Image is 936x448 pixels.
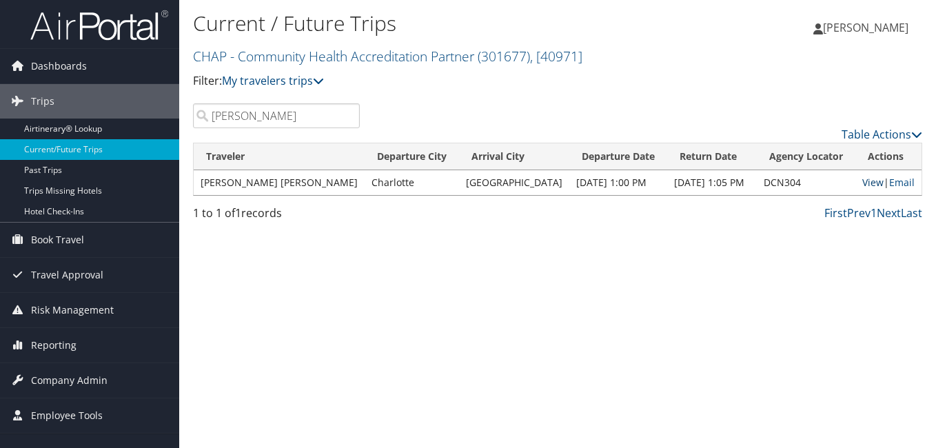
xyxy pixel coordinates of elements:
[194,170,365,195] td: [PERSON_NAME] [PERSON_NAME]
[757,170,855,195] td: DCN304
[842,127,922,142] a: Table Actions
[569,143,667,170] th: Departure Date: activate to sort column descending
[901,205,922,221] a: Last
[459,143,569,170] th: Arrival City: activate to sort column ascending
[530,47,582,65] span: , [ 40971 ]
[871,205,877,221] a: 1
[235,205,241,221] span: 1
[889,176,915,189] a: Email
[193,72,679,90] p: Filter:
[31,223,84,257] span: Book Travel
[193,205,360,228] div: 1 to 1 of records
[31,84,54,119] span: Trips
[667,170,757,195] td: [DATE] 1:05 PM
[757,143,855,170] th: Agency Locator: activate to sort column ascending
[31,398,103,433] span: Employee Tools
[365,170,459,195] td: Charlotte
[193,47,582,65] a: CHAP - Community Health Accreditation Partner
[667,143,757,170] th: Return Date: activate to sort column ascending
[824,205,847,221] a: First
[31,49,87,83] span: Dashboards
[30,9,168,41] img: airportal-logo.png
[31,328,77,363] span: Reporting
[31,258,103,292] span: Travel Approval
[847,205,871,221] a: Prev
[222,73,324,88] a: My travelers trips
[823,20,908,35] span: [PERSON_NAME]
[478,47,530,65] span: ( 301677 )
[855,143,922,170] th: Actions
[193,103,360,128] input: Search Traveler or Arrival City
[569,170,667,195] td: [DATE] 1:00 PM
[193,9,679,38] h1: Current / Future Trips
[813,7,922,48] a: [PERSON_NAME]
[194,143,365,170] th: Traveler: activate to sort column ascending
[31,293,114,327] span: Risk Management
[365,143,459,170] th: Departure City: activate to sort column ascending
[31,363,108,398] span: Company Admin
[862,176,884,189] a: View
[459,170,569,195] td: [GEOGRAPHIC_DATA]
[877,205,901,221] a: Next
[855,170,922,195] td: |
